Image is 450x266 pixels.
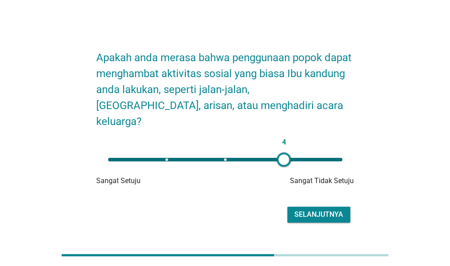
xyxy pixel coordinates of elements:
[287,207,350,223] button: Selanjutnya
[96,176,182,186] div: Sangat Setuju
[96,41,354,129] h2: Apakah anda merasa bahwa penggunaan popok dapat menghambat aktivitas sosial yang biasa Ibu kandun...
[268,176,354,186] div: Sangat Tidak Setuju
[294,209,343,220] div: Selanjutnya
[279,136,288,149] span: 4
